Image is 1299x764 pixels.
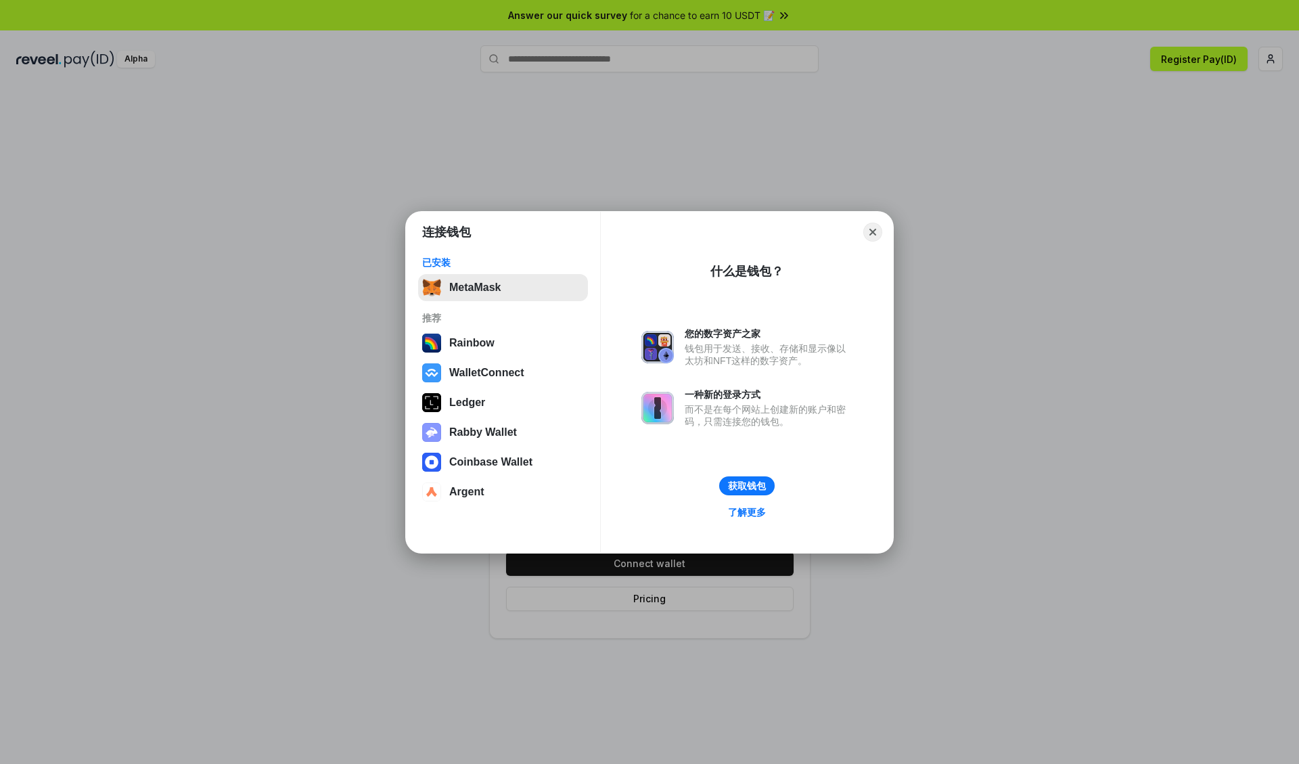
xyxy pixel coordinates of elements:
[418,330,588,357] button: Rainbow
[685,342,852,367] div: 钱包用于发送、接收、存储和显示像以太坊和NFT这样的数字资产。
[685,403,852,428] div: 而不是在每个网站上创建新的账户和密码，只需连接您的钱包。
[422,423,441,442] img: svg+xml,%3Csvg%20xmlns%3D%22http%3A%2F%2Fwww.w3.org%2F2000%2Fsvg%22%20fill%3D%22none%22%20viewBox...
[449,337,495,349] div: Rainbow
[449,397,485,409] div: Ledger
[418,274,588,301] button: MetaMask
[418,359,588,386] button: WalletConnect
[449,486,484,498] div: Argent
[641,392,674,424] img: svg+xml,%3Csvg%20xmlns%3D%22http%3A%2F%2Fwww.w3.org%2F2000%2Fsvg%22%20fill%3D%22none%22%20viewBox...
[422,453,441,472] img: svg+xml,%3Csvg%20width%3D%2228%22%20height%3D%2228%22%20viewBox%3D%220%200%2028%2028%22%20fill%3D...
[685,328,852,340] div: 您的数字资产之家
[422,224,471,240] h1: 连接钱包
[728,506,766,518] div: 了解更多
[863,223,882,242] button: Close
[422,393,441,412] img: svg+xml,%3Csvg%20xmlns%3D%22http%3A%2F%2Fwww.w3.org%2F2000%2Fsvg%22%20width%3D%2228%22%20height%3...
[422,482,441,501] img: svg+xml,%3Csvg%20width%3D%2228%22%20height%3D%2228%22%20viewBox%3D%220%200%2028%2028%22%20fill%3D...
[449,282,501,294] div: MetaMask
[728,480,766,492] div: 获取钱包
[422,312,584,324] div: 推荐
[449,426,517,439] div: Rabby Wallet
[418,478,588,505] button: Argent
[422,363,441,382] img: svg+xml,%3Csvg%20width%3D%2228%22%20height%3D%2228%22%20viewBox%3D%220%200%2028%2028%22%20fill%3D...
[720,503,774,521] a: 了解更多
[422,334,441,353] img: svg+xml,%3Csvg%20width%3D%22120%22%20height%3D%22120%22%20viewBox%3D%220%200%20120%20120%22%20fil...
[422,278,441,297] img: svg+xml,%3Csvg%20fill%3D%22none%22%20height%3D%2233%22%20viewBox%3D%220%200%2035%2033%22%20width%...
[685,388,852,401] div: 一种新的登录方式
[418,449,588,476] button: Coinbase Wallet
[418,389,588,416] button: Ledger
[449,367,524,379] div: WalletConnect
[719,476,775,495] button: 获取钱包
[710,263,783,279] div: 什么是钱包？
[449,456,532,468] div: Coinbase Wallet
[418,419,588,446] button: Rabby Wallet
[641,331,674,363] img: svg+xml,%3Csvg%20xmlns%3D%22http%3A%2F%2Fwww.w3.org%2F2000%2Fsvg%22%20fill%3D%22none%22%20viewBox...
[422,256,584,269] div: 已安装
